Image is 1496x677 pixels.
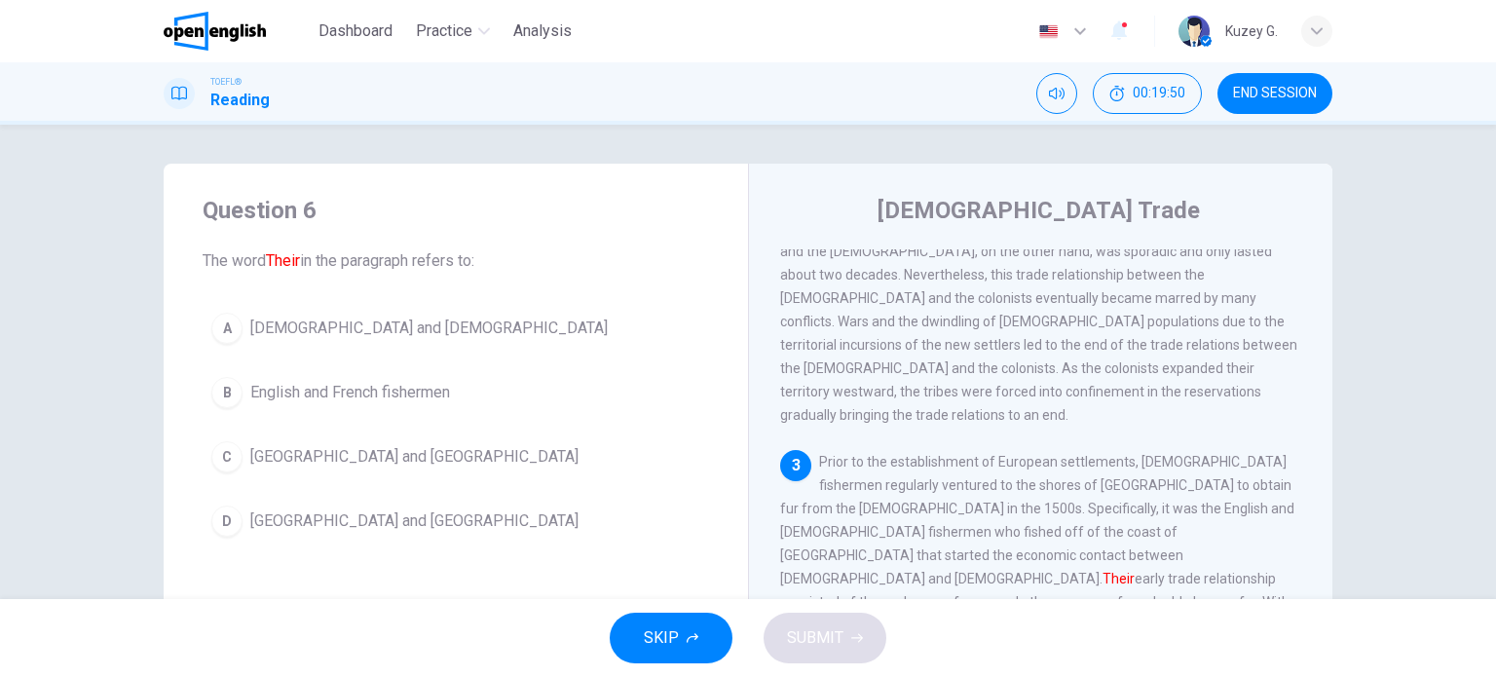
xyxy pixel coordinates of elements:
span: END SESSION [1233,86,1317,101]
font: Their [266,251,300,270]
h4: [DEMOGRAPHIC_DATA] Trade [878,195,1200,226]
button: 00:19:50 [1093,73,1202,114]
img: OpenEnglish logo [164,12,266,51]
div: Mute [1036,73,1077,114]
span: Dashboard [318,19,393,43]
button: Analysis [505,14,580,49]
font: Their [1103,571,1135,586]
a: OpenEnglish logo [164,12,311,51]
button: D[GEOGRAPHIC_DATA] and [GEOGRAPHIC_DATA] [203,497,709,545]
div: D [211,506,243,537]
div: Hide [1093,73,1202,114]
span: Analysis [513,19,572,43]
h4: Question 6 [203,195,709,226]
div: A [211,313,243,344]
span: TOEFL® [210,75,242,89]
button: Practice [408,14,498,49]
img: Profile picture [1178,16,1210,47]
button: Dashboard [311,14,400,49]
button: END SESSION [1217,73,1332,114]
span: English and French fishermen [250,381,450,404]
span: [DEMOGRAPHIC_DATA] and [DEMOGRAPHIC_DATA] [250,317,608,340]
span: Practice [416,19,472,43]
div: Kuzey G. [1225,19,1278,43]
div: B [211,377,243,408]
button: A[DEMOGRAPHIC_DATA] and [DEMOGRAPHIC_DATA] [203,304,709,353]
h1: Reading [210,89,270,112]
span: [GEOGRAPHIC_DATA] and [GEOGRAPHIC_DATA] [250,445,579,469]
div: C [211,441,243,472]
button: C[GEOGRAPHIC_DATA] and [GEOGRAPHIC_DATA] [203,433,709,481]
span: The word in the paragraph refers to: [203,249,709,273]
span: 00:19:50 [1133,86,1185,101]
button: SKIP [610,613,732,663]
span: [GEOGRAPHIC_DATA] and [GEOGRAPHIC_DATA] [250,509,579,533]
button: BEnglish and French fishermen [203,368,709,417]
span: SKIP [644,624,679,652]
img: en [1036,24,1061,39]
div: 3 [780,450,811,481]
